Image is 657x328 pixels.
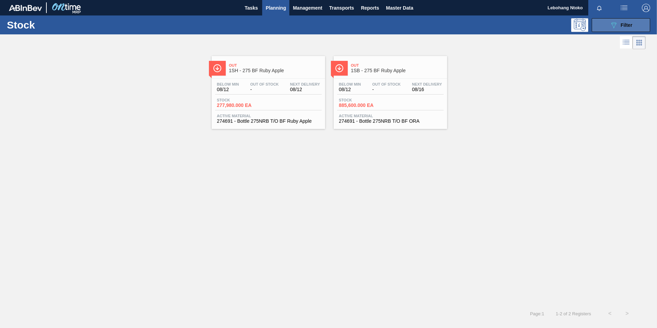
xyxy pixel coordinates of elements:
[601,305,619,322] button: <
[244,4,259,12] span: Tasks
[339,82,361,86] span: Below Min
[386,4,413,12] span: Master Data
[620,36,633,49] div: List Vision
[412,87,442,92] span: 08/16
[250,82,279,86] span: Out Of Stock
[9,5,42,11] img: TNhmsLtSVTkK8tSr43FrP2fwEKptu5GPRR3wAAAABJRU5ErkJggg==
[217,114,320,118] span: Active Material
[339,114,442,118] span: Active Material
[229,63,322,67] span: Out
[217,98,265,102] span: Stock
[229,68,322,73] span: 1SH - 275 BF Ruby Apple
[7,21,110,29] h1: Stock
[217,87,239,92] span: 08/12
[351,63,444,67] span: Out
[328,51,450,129] a: ÍconeOut1SB - 275 BF Ruby AppleBelow Min08/12Out Of Stock-Next Delivery08/16Stock885,600.000 EAAc...
[620,4,628,12] img: userActions
[621,22,632,28] span: Filter
[250,87,279,92] span: -
[329,4,354,12] span: Transports
[588,3,610,13] button: Notifications
[339,87,361,92] span: 08/12
[555,311,591,316] span: 1 - 2 of 2 Registers
[361,4,379,12] span: Reports
[290,82,320,86] span: Next Delivery
[213,64,222,73] img: Ícone
[412,82,442,86] span: Next Delivery
[530,311,544,316] span: Page : 1
[335,64,344,73] img: Ícone
[571,18,588,32] div: Programming: no user selected
[372,87,401,92] span: -
[217,119,320,124] span: 274691 - Bottle 275NRB T/O BF Ruby Apple
[633,36,646,49] div: Card Vision
[372,82,401,86] span: Out Of Stock
[207,51,328,129] a: ÍconeOut1SH - 275 BF Ruby AppleBelow Min08/12Out Of Stock-Next Delivery08/12Stock277,980.000 EAAc...
[619,305,636,322] button: >
[217,103,265,108] span: 277,980.000 EA
[339,103,387,108] span: 885,600.000 EA
[351,68,444,73] span: 1SB - 275 BF Ruby Apple
[642,4,650,12] img: Logout
[290,87,320,92] span: 08/12
[293,4,322,12] span: Management
[592,18,650,32] button: Filter
[339,119,442,124] span: 274691 - Bottle 275NRB T/O BF ORA
[339,98,387,102] span: Stock
[217,82,239,86] span: Below Min
[266,4,286,12] span: Planning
